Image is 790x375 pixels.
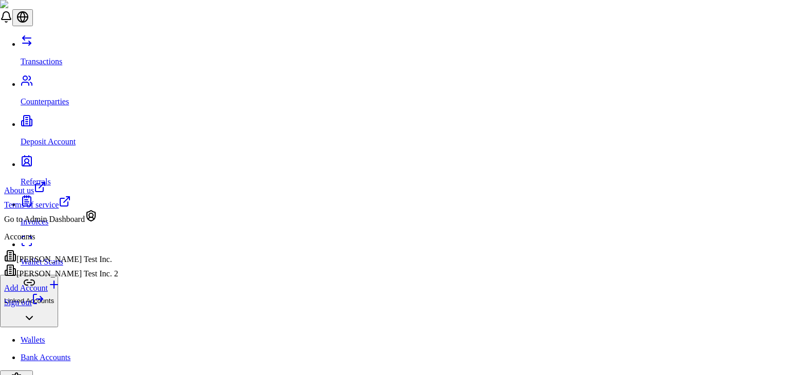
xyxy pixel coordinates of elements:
[4,278,118,293] a: Add Account
[4,210,118,224] div: Go to Admin Dashboard
[4,264,118,278] div: [PERSON_NAME] Test Inc. 2
[4,195,118,210] a: Terms of service
[4,181,118,195] a: About us
[4,250,118,264] div: [PERSON_NAME] Test Inc.
[4,298,44,307] a: Sign out
[4,232,118,241] p: Accounts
